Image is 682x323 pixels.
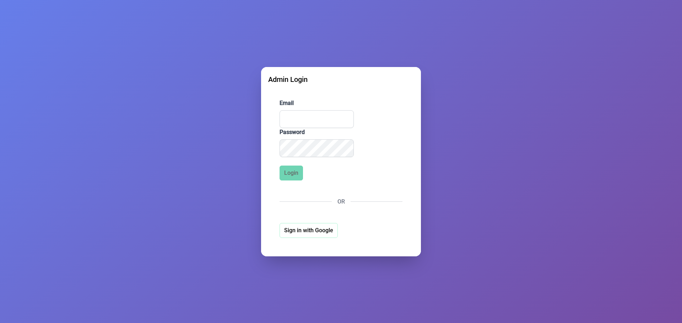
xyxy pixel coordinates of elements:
[268,74,414,85] div: Admin Login
[284,226,333,235] span: Sign in with Google
[280,197,402,206] div: OR
[280,128,402,137] label: Password
[280,223,338,238] button: Sign in with Google
[284,169,298,177] span: Login
[280,166,303,180] button: Login
[280,99,402,107] label: Email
